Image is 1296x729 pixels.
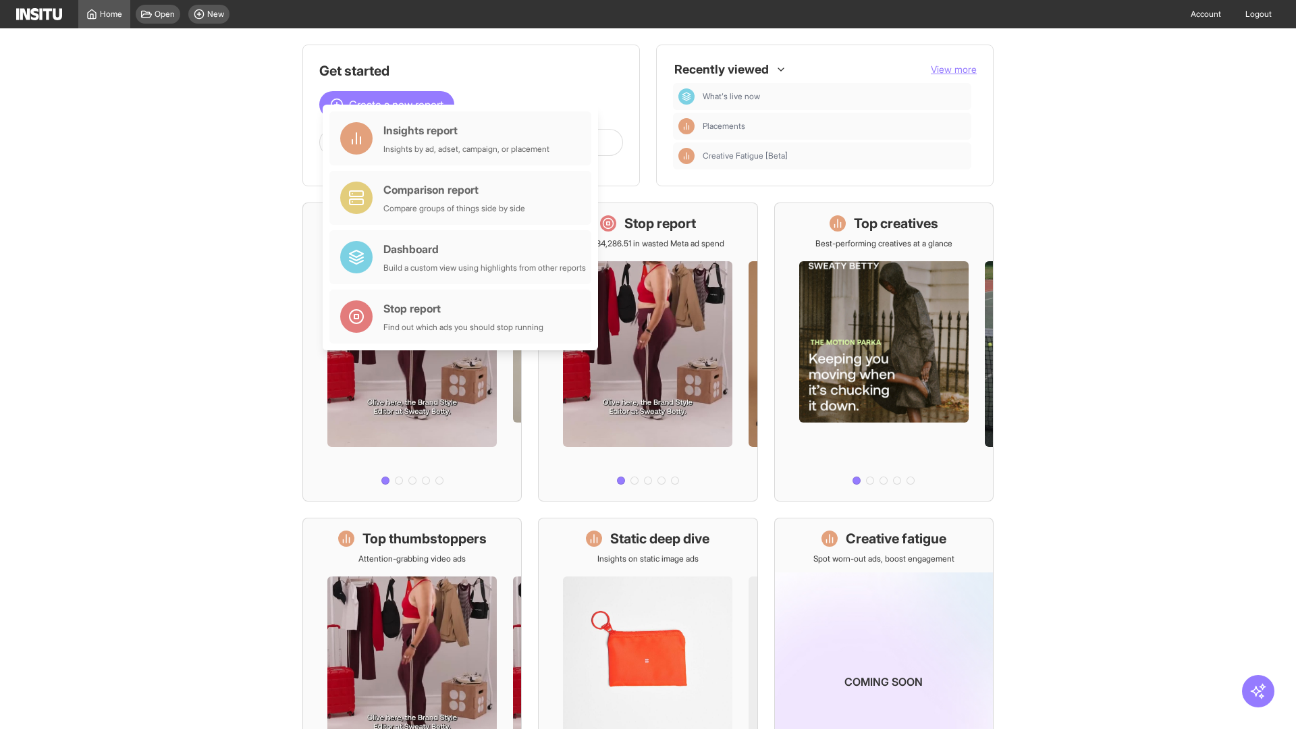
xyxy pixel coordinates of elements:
[207,9,224,20] span: New
[383,263,586,273] div: Build a custom view using highlights from other reports
[703,91,966,102] span: What's live now
[815,238,952,249] p: Best-performing creatives at a glance
[362,529,487,548] h1: Top thumbstoppers
[319,91,454,118] button: Create a new report
[16,8,62,20] img: Logo
[572,238,724,249] p: Save £34,286.51 in wasted Meta ad spend
[383,144,549,155] div: Insights by ad, adset, campaign, or placement
[597,553,699,564] p: Insights on static image ads
[678,118,695,134] div: Insights
[854,214,938,233] h1: Top creatives
[383,182,525,198] div: Comparison report
[302,202,522,502] a: What's live nowSee all active ads instantly
[538,202,757,502] a: Stop reportSave £34,286.51 in wasted Meta ad spend
[155,9,175,20] span: Open
[624,214,696,233] h1: Stop report
[931,63,977,75] span: View more
[100,9,122,20] span: Home
[349,97,443,113] span: Create a new report
[774,202,994,502] a: Top creativesBest-performing creatives at a glance
[703,151,788,161] span: Creative Fatigue [Beta]
[703,91,760,102] span: What's live now
[703,121,745,132] span: Placements
[383,241,586,257] div: Dashboard
[610,529,709,548] h1: Static deep dive
[383,300,543,317] div: Stop report
[703,121,966,132] span: Placements
[678,88,695,105] div: Dashboard
[678,148,695,164] div: Insights
[358,553,466,564] p: Attention-grabbing video ads
[319,61,623,80] h1: Get started
[931,63,977,76] button: View more
[703,151,966,161] span: Creative Fatigue [Beta]
[383,203,525,214] div: Compare groups of things side by side
[383,122,549,138] div: Insights report
[383,322,543,333] div: Find out which ads you should stop running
